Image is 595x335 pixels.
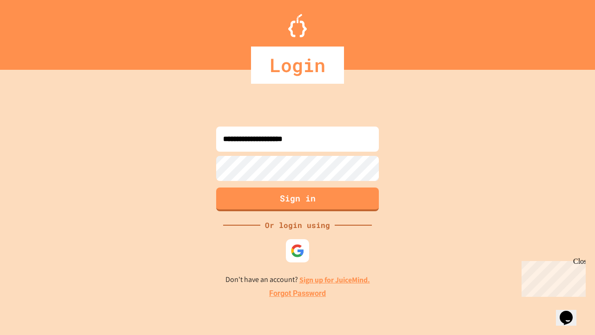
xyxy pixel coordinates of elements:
p: Don't have an account? [225,274,370,286]
div: Chat with us now!Close [4,4,64,59]
a: Forgot Password [269,288,326,299]
button: Sign in [216,188,379,211]
div: Or login using [260,220,335,231]
img: google-icon.svg [291,244,304,258]
a: Sign up for JuiceMind. [299,275,370,285]
iframe: chat widget [518,257,586,297]
img: Logo.svg [288,14,307,37]
div: Login [251,47,344,84]
iframe: chat widget [556,298,586,326]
